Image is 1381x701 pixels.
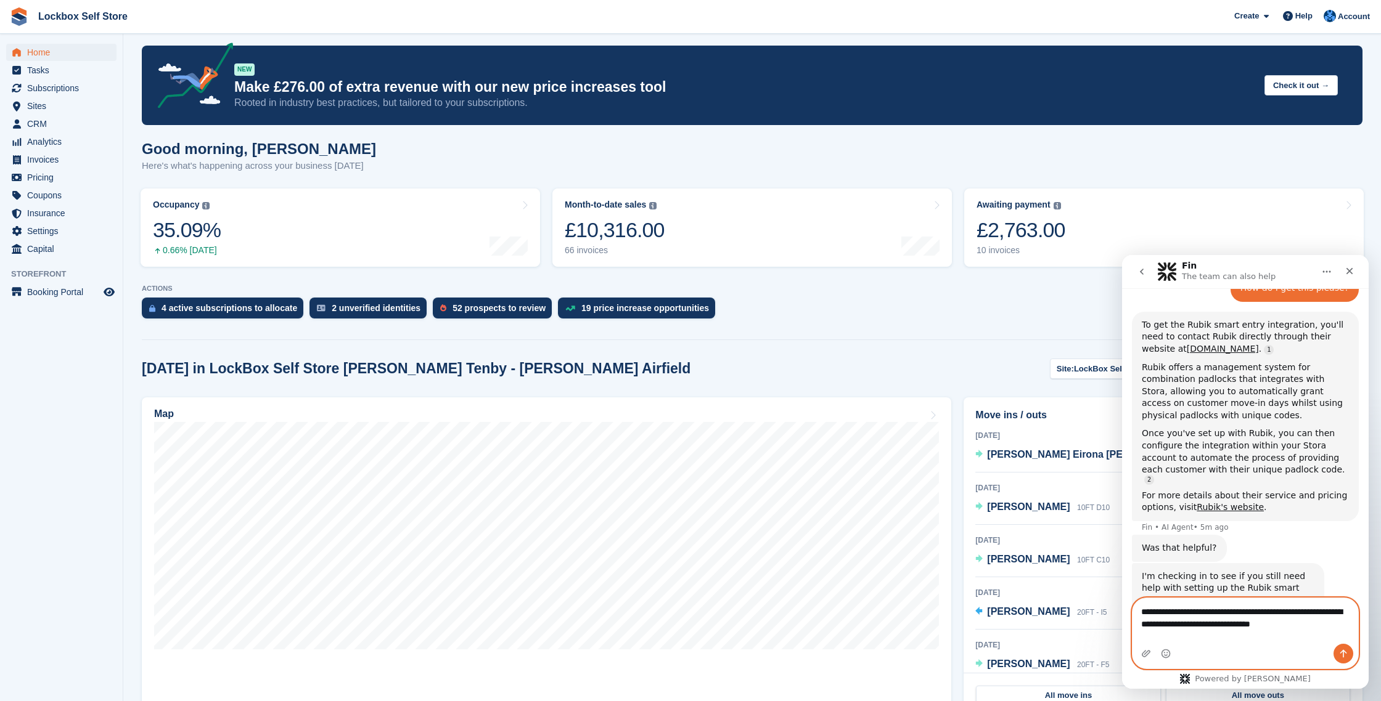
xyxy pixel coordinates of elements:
[142,298,309,325] a: 4 active subscriptions to allocate
[234,78,1255,96] p: Make £276.00 of extra revenue with our new price increases tool
[11,268,123,280] span: Storefront
[1054,202,1061,209] img: icon-info-grey-7440780725fd019a000dd9b08b2336e03edf1995a4989e88bcd33f0948082b44.svg
[987,449,1189,460] span: [PERSON_NAME] Eirona [PERSON_NAME]
[6,283,117,301] a: menu
[10,343,236,376] textarea: Message…
[977,200,1051,210] div: Awaiting payment
[1050,359,1363,379] button: Site: LockBox Self Store [PERSON_NAME] Tenby - [PERSON_NAME] Airfield
[39,394,49,403] button: Emoji picker
[153,200,199,210] div: Occupancy
[565,217,665,243] div: £10,316.00
[27,187,101,204] span: Coupons
[975,639,1351,650] div: [DATE]
[977,217,1065,243] div: £2,763.00
[27,240,101,257] span: Capital
[975,482,1351,493] div: [DATE]
[149,304,155,312] img: active_subscription_to_allocate_icon-d502201f5373d7db506a760aba3b589e785aa758c864c3986d89f69b8ff3...
[147,43,234,113] img: price-adjustments-announcement-icon-8257ccfd72463d97f412b2fc003d46551f7dbcb40ab6d574587a9cd5c0d94...
[154,408,174,419] h2: Map
[6,44,117,61] a: menu
[27,97,101,115] span: Sites
[6,222,117,240] a: menu
[6,62,117,79] a: menu
[6,97,117,115] a: menu
[142,159,376,173] p: Here's what's happening across your business [DATE]
[234,63,255,76] div: NEW
[1077,608,1107,617] span: 20FT - I5
[440,304,446,312] img: prospect-51fa495bee0391a8d652442698ab0144808aea92771e9ea1ae160a38d050c398.svg
[234,96,1255,110] p: Rooted in industry best practices, but tailored to your subscriptions.
[10,7,28,26] img: stora-icon-8386f47178a22dfd0bd8f6a31ec36ba5ce8667c1dd55bd0f319d3a0aa187defe.svg
[6,169,117,186] a: menu
[6,133,117,150] a: menu
[1295,10,1313,22] span: Help
[27,151,101,168] span: Invoices
[27,169,101,186] span: Pricing
[975,408,1351,423] h2: Move ins / outs
[142,360,690,377] h2: [DATE] in LockBox Self Store [PERSON_NAME] Tenby - [PERSON_NAME] Airfield
[153,217,221,243] div: 35.09%
[565,245,665,256] div: 66 invoices
[987,658,1070,669] span: [PERSON_NAME]
[317,304,326,312] img: verify_identity-adf6edd0f0f0b5bbfe63781bf79b02c33cf7c696d77639b501bdc392416b5a36.svg
[975,447,1225,463] a: [PERSON_NAME] Eirona [PERSON_NAME] 20FT G4
[27,79,101,97] span: Subscriptions
[975,552,1110,568] a: [PERSON_NAME] 10FT C10
[987,554,1070,564] span: [PERSON_NAME]
[142,140,376,157] h1: Good morning, [PERSON_NAME]
[6,79,117,97] a: menu
[27,115,101,132] span: CRM
[552,188,952,267] a: Month-to-date sales £10,316.00 66 invoices
[977,245,1065,256] div: 10 invoices
[332,303,420,313] div: 2 unverified identities
[581,303,709,313] div: 19 price increase opportunities
[33,6,133,26] a: Lockbox Self Store
[1074,363,1346,375] span: LockBox Self Store [PERSON_NAME] Tenby - [PERSON_NAME] Airfield
[1077,660,1109,669] span: 20FT - F5
[565,200,646,210] div: Month-to-date sales
[1264,75,1338,95] button: Check it out →
[202,202,210,209] img: icon-info-grey-7440780725fd019a000dd9b08b2336e03edf1995a4989e88bcd33f0948082b44.svg
[19,394,29,403] button: Upload attachment
[6,187,117,204] a: menu
[975,604,1107,620] a: [PERSON_NAME] 20FT - I5
[27,62,101,79] span: Tasks
[964,188,1364,267] a: Awaiting payment £2,763.00 10 invoices
[27,205,101,222] span: Insurance
[6,205,117,222] a: menu
[433,298,558,325] a: 52 prospects to review
[975,430,1351,441] div: [DATE]
[649,202,657,209] img: icon-info-grey-7440780725fd019a000dd9b08b2336e03edf1995a4989e88bcd33f0948082b44.svg
[27,222,101,240] span: Settings
[558,298,721,325] a: 19 price increase opportunities
[6,151,117,168] a: menu
[162,303,297,313] div: 4 active subscriptions to allocate
[102,285,117,299] a: Preview store
[1057,363,1074,375] span: Site:
[975,657,1109,673] a: [PERSON_NAME] 20FT - F5
[10,308,202,419] div: I'm checking in to see if you still need help with setting up the Rubik smart entry integration f...
[309,298,433,325] a: 2 unverified identities
[1324,10,1336,22] img: Naomi Davies
[27,283,101,301] span: Booking Portal
[27,133,101,150] span: Analytics
[142,285,1363,293] p: ACTIONS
